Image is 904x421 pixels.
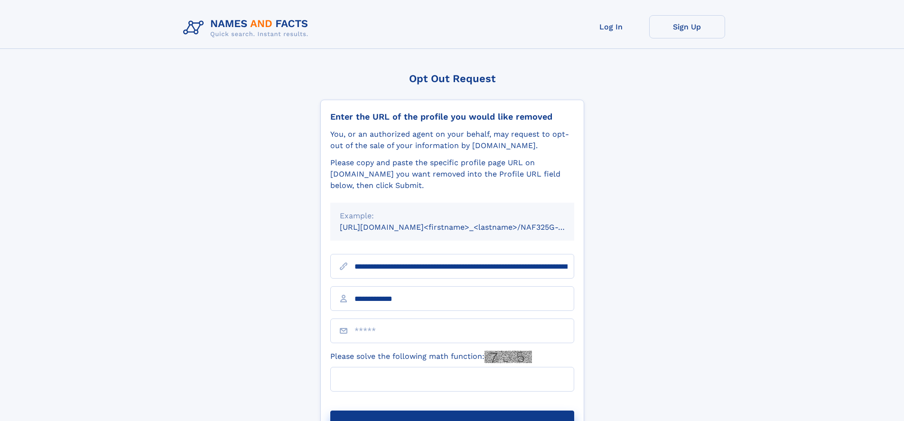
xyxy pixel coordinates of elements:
div: Enter the URL of the profile you would like removed [330,112,574,122]
a: Log In [573,15,649,38]
div: Opt Out Request [320,73,584,84]
label: Please solve the following math function: [330,351,532,363]
small: [URL][DOMAIN_NAME]<firstname>_<lastname>/NAF325G-xxxxxxxx [340,223,592,232]
a: Sign Up [649,15,725,38]
div: You, or an authorized agent on your behalf, may request to opt-out of the sale of your informatio... [330,129,574,151]
img: Logo Names and Facts [179,15,316,41]
div: Example: [340,210,565,222]
div: Please copy and paste the specific profile page URL on [DOMAIN_NAME] you want removed into the Pr... [330,157,574,191]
